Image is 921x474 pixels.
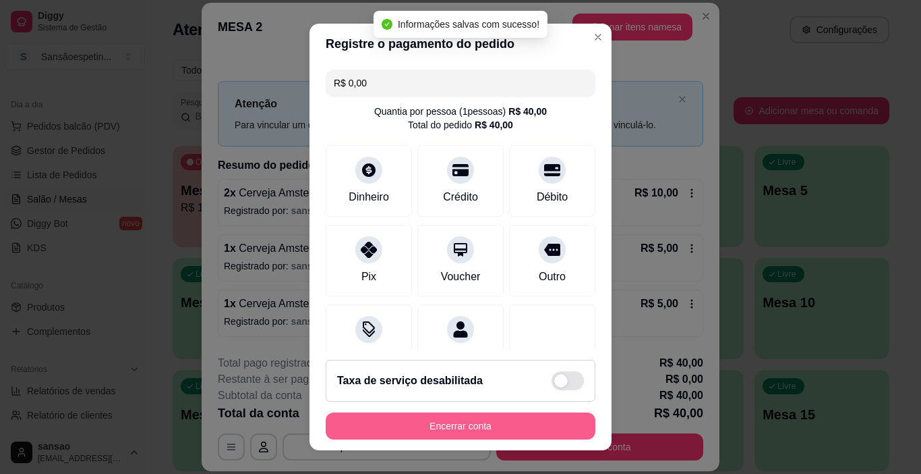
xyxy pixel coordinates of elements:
[349,189,389,205] div: Dinheiro
[537,189,568,205] div: Débito
[443,189,478,205] div: Crédito
[334,70,587,97] input: Ex.: hambúrguer de cordeiro
[408,118,513,132] div: Total do pedido
[337,373,483,389] h2: Taxa de serviço desabilitada
[374,105,547,118] div: Quantia por pessoa ( 1 pessoas)
[309,24,612,64] header: Registre o pagamento do pedido
[475,118,513,132] div: R$ 40,00
[361,269,376,285] div: Pix
[326,413,595,440] button: Encerrar conta
[539,269,566,285] div: Outro
[587,26,609,48] button: Close
[398,19,539,30] span: Informações salvas com sucesso!
[382,19,392,30] span: check-circle
[508,105,547,118] div: R$ 40,00
[441,269,481,285] div: Voucher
